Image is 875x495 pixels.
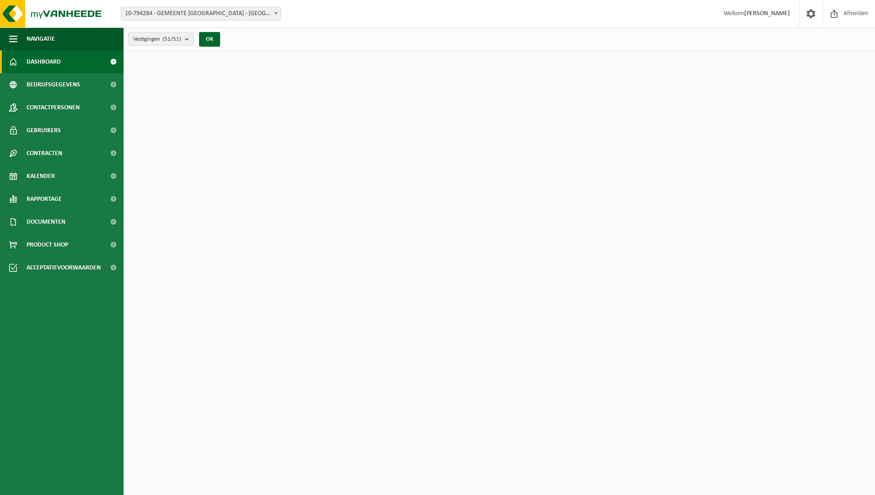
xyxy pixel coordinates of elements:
span: 10-794284 - GEMEENTE BEVEREN - BEVEREN-WAAS [121,7,281,20]
span: Contracten [27,142,62,165]
span: Navigatie [27,27,55,50]
span: Vestigingen [133,32,181,46]
span: Documenten [27,210,65,233]
strong: [PERSON_NAME] [744,10,790,17]
span: 10-794284 - GEMEENTE BEVEREN - BEVEREN-WAAS [121,7,281,21]
button: OK [199,32,220,47]
button: Vestigingen(51/51) [128,32,194,46]
span: Kalender [27,165,55,188]
span: Product Shop [27,233,68,256]
span: Contactpersonen [27,96,80,119]
span: Acceptatievoorwaarden [27,256,101,279]
span: Rapportage [27,188,62,210]
span: Dashboard [27,50,61,73]
span: Bedrijfsgegevens [27,73,80,96]
count: (51/51) [162,36,181,42]
span: Gebruikers [27,119,61,142]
